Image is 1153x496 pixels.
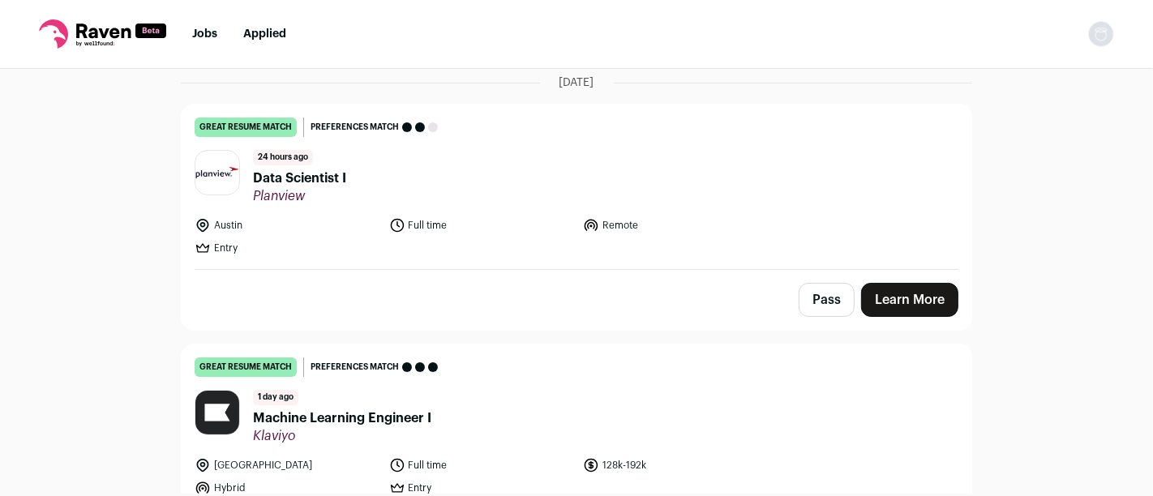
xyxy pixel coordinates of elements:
span: 24 hours ago [253,150,313,165]
span: Data Scientist I [253,169,346,188]
span: 1 day ago [253,390,298,405]
li: Full time [389,457,574,473]
button: Pass [799,283,855,317]
a: Learn More [861,283,958,317]
a: Jobs [192,28,217,40]
span: Machine Learning Engineer I [253,408,431,428]
button: Open dropdown [1088,21,1114,47]
li: Entry [195,240,379,256]
li: Entry [389,480,574,496]
span: [DATE] [559,75,594,91]
div: great resume match [195,118,297,137]
li: Hybrid [195,480,379,496]
a: Applied [243,28,286,40]
span: Preferences match [311,119,399,135]
img: bf8b133fb6ba325d64a469594a330405391032dc05b13ebf1a7bd39e7732ebc7.png [195,166,239,179]
li: Full time [389,217,574,233]
a: great resume match Preferences match 24 hours ago Data Scientist I Planview Austin Full time Remo... [182,105,971,269]
img: nopic.png [1088,21,1114,47]
li: Austin [195,217,379,233]
span: Preferences match [311,359,399,375]
li: 128k-192k [583,457,768,473]
span: Planview [253,188,346,204]
img: ce5bb112137e9fa6fac42524d9652fe807834fc36a204334b59d05f2cc57c70d.jpg [195,391,239,434]
div: great resume match [195,357,297,377]
li: Remote [583,217,768,233]
li: [GEOGRAPHIC_DATA] [195,457,379,473]
span: Klaviyo [253,428,431,444]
